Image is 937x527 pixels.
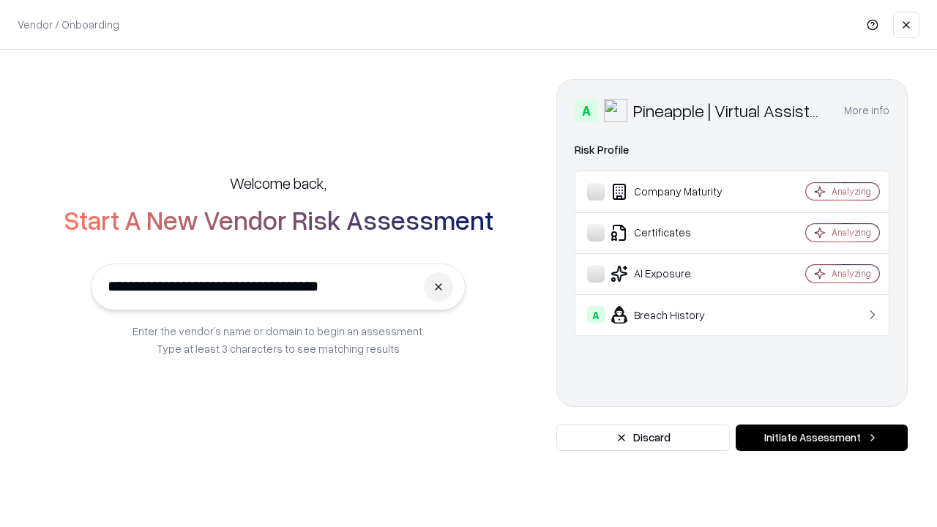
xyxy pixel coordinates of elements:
img: Pineapple | Virtual Assistant Agency [604,99,627,122]
div: Analyzing [832,226,871,239]
div: Analyzing [832,185,871,198]
div: Certificates [587,224,762,242]
div: Breach History [587,306,762,324]
div: Analyzing [832,267,871,280]
h2: Start A New Vendor Risk Assessment [64,205,493,234]
p: Vendor / Onboarding [18,17,119,32]
div: Pineapple | Virtual Assistant Agency [633,99,826,122]
button: Discard [556,425,730,451]
div: A [587,306,605,324]
div: A [575,99,598,122]
div: Risk Profile [575,141,889,159]
h5: Welcome back, [230,173,326,193]
button: Initiate Assessment [736,425,908,451]
button: More info [844,97,889,124]
div: AI Exposure [587,265,762,283]
p: Enter the vendor’s name or domain to begin an assessment. Type at least 3 characters to see match... [132,322,425,357]
div: Company Maturity [587,183,762,201]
